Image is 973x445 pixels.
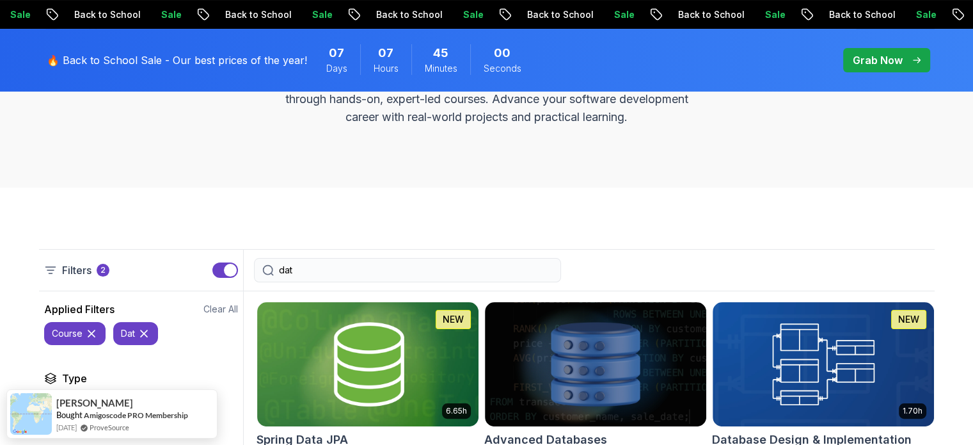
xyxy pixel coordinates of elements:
span: 0 Seconds [494,44,510,62]
p: Sale [754,8,795,21]
p: Back to School [63,8,150,21]
a: ProveSource [90,423,129,432]
button: Clear All [203,303,238,316]
button: dat [113,322,158,345]
p: Grab Now [853,53,903,68]
img: Advanced Databases card [485,302,706,426]
p: 🔥 Back to School Sale - Our best prices of the year! [47,53,307,68]
p: dat [121,327,135,340]
span: Seconds [484,62,521,75]
span: 45 Minutes [433,44,448,62]
p: Back to School [365,8,452,21]
p: Sale [905,8,946,21]
span: Minutes [425,62,457,75]
button: course [44,322,106,345]
h2: Applied Filters [44,302,115,317]
span: [PERSON_NAME] [56,398,133,409]
img: Spring Data JPA card [257,302,479,426]
span: Days [326,62,347,75]
p: Back to School [516,8,603,21]
img: Database Design & Implementation card [713,302,934,426]
span: 7 Hours [378,44,393,62]
p: NEW [443,313,464,326]
p: NEW [898,313,919,326]
span: 7 Days [329,44,344,62]
span: [DATE] [56,422,77,433]
p: Sale [301,8,342,21]
img: provesource social proof notification image [10,393,52,435]
p: Back to School [214,8,301,21]
span: Hours [374,62,399,75]
p: 6.65h [446,406,467,416]
p: 2 [100,265,106,275]
p: Sale [452,8,493,21]
p: Filters [62,263,91,278]
p: Master in-demand skills like Java, Spring Boot, DevOps, React, and more through hands-on, expert-... [272,72,702,126]
input: Search Java, React, Spring boot ... [279,264,553,277]
p: Back to School [667,8,754,21]
p: Sale [603,8,644,21]
span: Bought [56,410,83,420]
h2: Type [62,371,87,386]
p: course [52,327,83,340]
p: Sale [150,8,191,21]
a: Amigoscode PRO Membership [84,410,188,420]
p: 1.70h [903,406,922,416]
p: Back to School [818,8,905,21]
